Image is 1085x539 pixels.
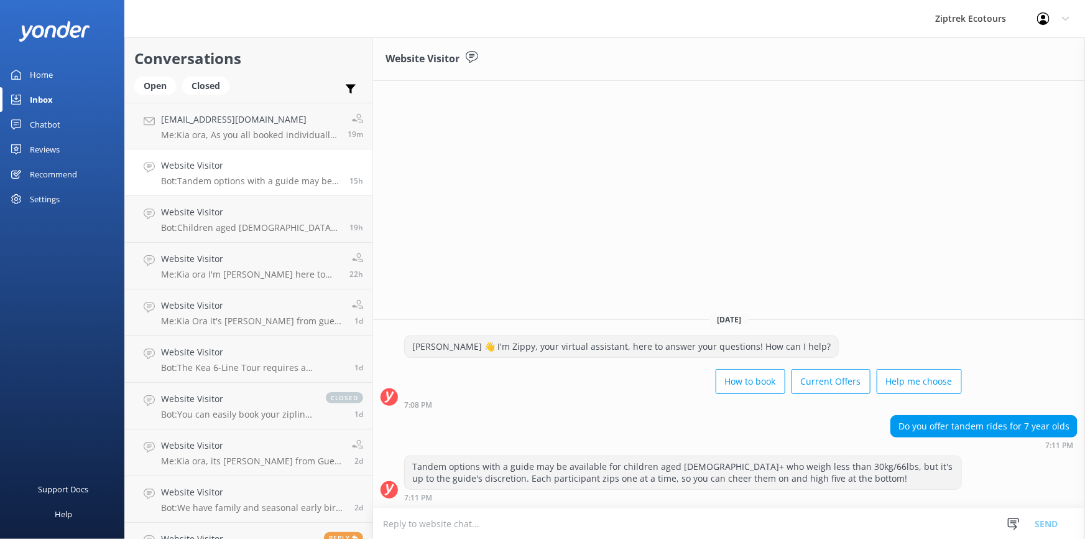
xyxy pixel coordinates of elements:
[125,429,372,476] a: Website VisitorMe:Kia ora, its [PERSON_NAME] from Guest Services, don't worry too much you will b...
[1045,442,1073,449] strong: 7:11 PM
[161,392,313,406] h4: Website Visitor
[326,392,363,403] span: closed
[125,149,372,196] a: Website VisitorBot:Tandem options with a guide may be available for children aged [DEMOGRAPHIC_DA...
[161,456,343,467] p: Me: Kia ora, its [PERSON_NAME] from Guest Services, don't worry too much you will be able to fill...
[161,485,345,499] h4: Website Visitor
[405,336,838,357] div: [PERSON_NAME] 👋 I'm Zippy, your virtual assistant, here to answer your questions! How can I help?
[161,159,340,172] h4: Website Visitor
[349,269,363,279] span: Sep 07 2025 11:45am (UTC +12:00) Pacific/Auckland
[161,409,313,420] p: Bot: You can easily book your zipline experience online with live availability at [URL][DOMAIN_NA...
[30,162,77,187] div: Recommend
[404,494,432,502] strong: 7:11 PM
[55,502,72,527] div: Help
[30,187,60,212] div: Settings
[30,87,53,112] div: Inbox
[161,345,345,359] h4: Website Visitor
[354,456,363,466] span: Sep 06 2025 08:33am (UTC +12:00) Pacific/Auckland
[404,493,962,502] div: Sep 07 2025 07:11pm (UTC +12:00) Pacific/Auckland
[386,51,459,67] h3: Website Visitor
[792,369,870,394] button: Current Offers
[716,369,785,394] button: How to book
[354,316,363,326] span: Sep 07 2025 08:57am (UTC +12:00) Pacific/Auckland
[161,176,340,187] p: Bot: Tandem options with a guide may be available for children aged [DEMOGRAPHIC_DATA]+ who weigh...
[354,409,363,419] span: Sep 06 2025 12:06pm (UTC +12:00) Pacific/Auckland
[348,129,363,139] span: Sep 08 2025 10:13am (UTC +12:00) Pacific/Auckland
[30,62,53,87] div: Home
[125,243,372,289] a: Website VisitorMe:Kia ora I'm [PERSON_NAME] here to help from Guest Services! The gondola only se...
[161,362,345,373] p: Bot: The Kea 6-Line Tour requires a minimum weight of 30kg (66lbs), so unfortunately, your child ...
[125,196,372,243] a: Website VisitorBot:Children aged [DEMOGRAPHIC_DATA] years are welcome to join our tours, but they...
[125,383,372,429] a: Website VisitorBot:You can easily book your zipline experience online with live availability at [...
[354,502,363,513] span: Sep 06 2025 12:31am (UTC +12:00) Pacific/Auckland
[709,314,749,325] span: [DATE]
[30,112,60,137] div: Chatbot
[125,103,372,149] a: [EMAIL_ADDRESS][DOMAIN_NAME]Me:Kia ora, As you all booked individually the system will not have b...
[161,316,343,327] p: Me: Kia Ora it's [PERSON_NAME] from guest services. As we don't take any videos on course, you ca...
[125,476,372,523] a: Website VisitorBot:We have family and seasonal early bird discounts available. These offers chang...
[161,502,345,513] p: Bot: We have family and seasonal early bird discounts available. These offers change throughout t...
[890,441,1078,449] div: Sep 07 2025 07:11pm (UTC +12:00) Pacific/Auckland
[39,477,89,502] div: Support Docs
[30,137,60,162] div: Reviews
[161,269,340,280] p: Me: Kia ora I'm [PERSON_NAME] here to help from Guest Services! The gondola only sells return tic...
[19,21,90,42] img: yonder-white-logo.png
[134,77,176,95] div: Open
[161,299,343,312] h4: Website Visitor
[891,416,1077,437] div: Do you offer tandem rides for 7 year olds
[354,362,363,373] span: Sep 06 2025 09:49pm (UTC +12:00) Pacific/Auckland
[161,222,340,233] p: Bot: Children aged [DEMOGRAPHIC_DATA] years are welcome to join our tours, but they must be accom...
[404,401,432,409] strong: 7:08 PM
[404,400,962,409] div: Sep 07 2025 07:08pm (UTC +12:00) Pacific/Auckland
[161,205,340,219] h4: Website Visitor
[349,222,363,233] span: Sep 07 2025 03:23pm (UTC +12:00) Pacific/Auckland
[182,77,229,95] div: Closed
[134,78,182,92] a: Open
[161,439,343,452] h4: Website Visitor
[125,289,372,336] a: Website VisitorMe:Kia Ora it's [PERSON_NAME] from guest services. As we don't take any videos on ...
[349,176,363,186] span: Sep 07 2025 07:11pm (UTC +12:00) Pacific/Auckland
[405,456,961,489] div: Tandem options with a guide may be available for children aged [DEMOGRAPHIC_DATA]+ who weigh less...
[182,78,236,92] a: Closed
[125,336,372,383] a: Website VisitorBot:The Kea 6-Line Tour requires a minimum weight of 30kg (66lbs), so unfortunatel...
[161,113,338,126] h4: [EMAIL_ADDRESS][DOMAIN_NAME]
[877,369,962,394] button: Help me choose
[161,129,338,141] p: Me: Kia ora, As you all booked individually the system will not have been aware of this. But not ...
[134,47,363,70] h2: Conversations
[161,252,340,266] h4: Website Visitor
